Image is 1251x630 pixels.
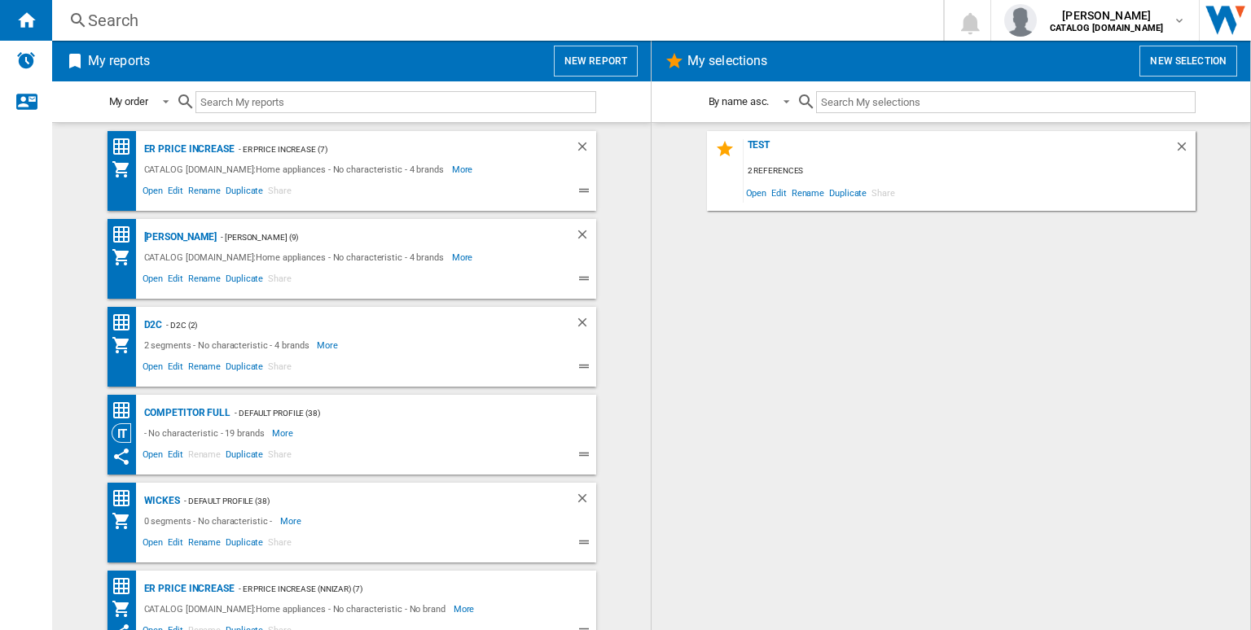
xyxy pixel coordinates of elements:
[280,511,304,531] span: More
[109,95,148,107] div: My order
[235,139,542,160] div: - ER Price Increase (7)
[112,423,140,443] div: Category View
[186,183,223,203] span: Rename
[744,182,770,203] span: Open
[684,46,770,77] h2: My selections
[140,271,166,291] span: Open
[272,423,296,443] span: More
[1050,23,1163,33] b: CATALOG [DOMAIN_NAME]
[165,271,186,291] span: Edit
[140,511,281,531] div: 0 segments - No characteristic -
[554,46,638,77] button: New report
[235,579,564,599] div: - ER Price Increase (nnizar) (7)
[266,447,294,466] span: Share
[140,579,235,599] div: ER Price Increase
[266,183,294,203] span: Share
[223,359,266,378] span: Duplicate
[827,182,869,203] span: Duplicate
[140,160,452,179] div: CATALOG [DOMAIN_NAME]:Home appliances - No characteristic - 4 brands
[223,447,266,466] span: Duplicate
[744,161,1196,182] div: 2 references
[575,139,596,160] div: Delete
[140,335,318,355] div: 2 segments - No characteristic - 4 brands
[112,335,140,355] div: My Assortment
[112,225,140,245] div: Price Matrix
[140,403,231,423] div: Competitor Full
[112,137,140,157] div: Price Matrix
[575,227,596,247] div: Delete
[452,160,476,179] span: More
[230,403,563,423] div: - Default profile (38)
[165,359,186,378] span: Edit
[16,50,36,70] img: alerts-logo.svg
[112,160,140,179] div: My Assortment
[112,447,131,466] ng-md-icon: This report has been shared with you
[186,359,223,378] span: Rename
[140,491,180,511] div: Wickes
[165,535,186,554] span: Edit
[1139,46,1237,77] button: New selection
[112,247,140,267] div: My Assortment
[1050,7,1163,24] span: [PERSON_NAME]
[186,271,223,291] span: Rename
[140,359,166,378] span: Open
[454,599,477,619] span: More
[452,247,476,267] span: More
[140,535,166,554] span: Open
[1004,4,1037,37] img: profile.jpg
[744,139,1174,161] div: Test
[140,599,454,619] div: CATALOG [DOMAIN_NAME]:Home appliances - No characteristic - No brand
[112,511,140,531] div: My Assortment
[769,182,789,203] span: Edit
[112,313,140,333] div: Price Matrix
[575,315,596,335] div: Delete
[162,315,542,335] div: - D2C (2)
[140,315,163,335] div: D2C
[88,9,901,32] div: Search
[869,182,898,203] span: Share
[709,95,770,107] div: By name asc.
[195,91,596,113] input: Search My reports
[789,182,827,203] span: Rename
[140,447,166,466] span: Open
[85,46,153,77] h2: My reports
[266,535,294,554] span: Share
[1174,139,1196,161] div: Delete
[112,400,140,421] div: Price Matrix
[140,139,235,160] div: ER Price Increase
[140,423,273,443] div: - No characteristic - 19 brands
[217,227,542,247] div: - [PERSON_NAME] (9)
[140,183,166,203] span: Open
[223,183,266,203] span: Duplicate
[165,447,186,466] span: Edit
[223,271,266,291] span: Duplicate
[317,335,340,355] span: More
[223,535,266,554] span: Duplicate
[165,183,186,203] span: Edit
[140,247,452,267] div: CATALOG [DOMAIN_NAME]:Home appliances - No characteristic - 4 brands
[816,91,1195,113] input: Search My selections
[266,359,294,378] span: Share
[112,599,140,619] div: My Assortment
[186,447,223,466] span: Rename
[575,491,596,511] div: Delete
[140,227,217,247] div: [PERSON_NAME]
[186,535,223,554] span: Rename
[112,488,140,509] div: Price Matrix
[180,491,542,511] div: - Default profile (38)
[266,271,294,291] span: Share
[112,576,140,597] div: Price Matrix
